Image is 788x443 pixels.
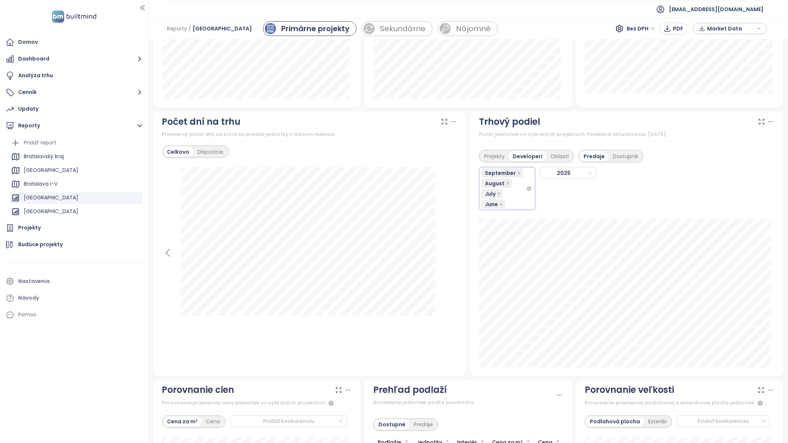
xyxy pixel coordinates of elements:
div: Cena [202,417,224,427]
div: Porovnanie priemernej podlahovej a exteriérovej plochy jednotiek. [585,399,775,408]
span: July [485,190,496,198]
div: Bratislava I-V [9,178,142,190]
div: Sekundárne [380,23,426,34]
div: Updaty [18,104,39,114]
div: Porovnanie veľkosti [585,383,674,397]
span: September [485,169,516,177]
a: Budúce projekty [4,237,144,252]
div: Cena za m² [163,417,202,427]
div: Priemerný počet dní, za ktoré sa predali jednotky v danom mesiaci. [162,131,458,138]
div: [GEOGRAPHIC_DATA] [24,193,78,202]
a: Návody [4,291,144,306]
div: button [697,23,763,34]
a: Analýza trhu [4,68,144,83]
a: Nastavenia [4,274,144,289]
div: [GEOGRAPHIC_DATA] [9,206,142,218]
div: Počet jednotiek vo vybraných projektoch. Posledná aktualizácia: [DATE] [479,131,775,138]
button: Reporty [4,118,144,133]
div: [GEOGRAPHIC_DATA] [9,165,142,176]
div: Projekty [18,223,41,232]
a: primary [263,21,357,36]
div: Bratislavský kraj [9,151,142,163]
div: Projekty [480,151,509,162]
span: [GEOGRAPHIC_DATA] [193,22,252,35]
div: Predaje [579,151,609,162]
div: Počet dní na trhu [162,115,241,129]
div: Pomoc [18,310,37,319]
span: Market Data [707,23,755,34]
div: Rozdelenie jednotiek podľa poschodia. [373,399,556,407]
button: Cenník [4,85,144,100]
div: Developeri [509,151,546,162]
div: Dostupné [374,420,410,430]
div: Prehľad podlaží [373,383,447,397]
div: Porovnanie priemernej ceny jednotiek vo vybraných projektoch. [162,399,352,408]
a: sale [362,21,433,36]
div: [GEOGRAPHIC_DATA] [9,192,142,204]
div: Nastavenia [18,277,50,286]
div: Trhový podiel [479,115,540,129]
div: Dispozície [194,147,228,157]
div: Nájomné [456,23,491,34]
div: Návody [18,293,39,303]
span: July [482,189,503,198]
span: August [485,179,505,188]
span: / [188,22,191,35]
span: [EMAIL_ADDRESS][DOMAIN_NAME] [669,0,764,18]
span: 2025 [542,167,592,179]
a: Domov [4,35,144,50]
div: Bratislava I-V [24,179,58,189]
span: PDF [673,25,683,33]
span: September [482,169,523,177]
div: Pridať report [9,137,142,149]
button: Dashboard [4,52,144,66]
img: logo [50,9,99,24]
div: Bratislavský kraj [24,152,64,161]
span: June [482,200,505,209]
span: August [482,179,512,188]
span: close-circle [527,186,531,191]
div: Pridať report [24,138,56,147]
span: close [497,192,501,196]
a: Projekty [4,221,144,235]
span: Reporty [167,22,187,35]
a: rent [438,21,498,36]
a: Updaty [4,102,144,117]
div: Porovnanie cien [162,383,234,397]
div: Oblasti [546,151,573,162]
button: PDF [660,23,687,35]
span: close [499,202,503,206]
div: Domov [18,38,38,47]
div: Exteriér [644,417,671,427]
span: close [517,171,521,175]
div: Predaje [410,420,437,430]
div: Analýza trhu [18,71,53,80]
div: [GEOGRAPHIC_DATA] [24,207,78,216]
div: Budúce projekty [18,240,63,249]
div: [GEOGRAPHIC_DATA] [24,166,78,175]
span: Bez DPH [627,23,655,34]
div: Dostupné [609,151,642,162]
span: close [506,182,510,185]
div: Podlahová plocha [586,417,644,427]
div: Pomoc [4,307,144,322]
span: June [485,200,498,208]
div: Primárne projekty [281,23,349,34]
div: Celkovo [163,147,194,157]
